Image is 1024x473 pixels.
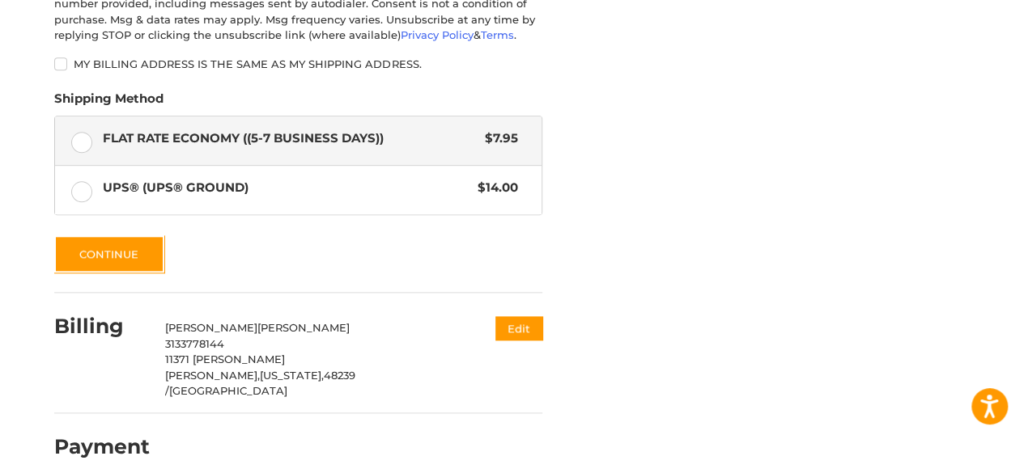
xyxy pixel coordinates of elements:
[165,321,257,334] span: [PERSON_NAME]
[103,129,478,148] span: Flat Rate Economy ((5-7 Business Days))
[257,321,350,334] span: [PERSON_NAME]
[169,384,287,397] span: [GEOGRAPHIC_DATA]
[54,235,164,272] button: Continue
[260,369,324,382] span: [US_STATE],
[54,434,150,459] h2: Payment
[54,314,149,339] h2: Billing
[54,57,542,70] label: My billing address is the same as my shipping address.
[54,90,164,116] legend: Shipping Method
[470,179,518,197] span: $14.00
[165,353,285,365] span: 11371 [PERSON_NAME]
[481,28,514,41] a: Terms
[890,429,1024,473] iframe: Google Customer Reviews
[165,369,260,382] span: [PERSON_NAME],
[165,337,224,350] span: 3133778144
[495,316,542,340] button: Edit
[401,28,474,41] a: Privacy Policy
[477,129,518,148] span: $7.95
[103,179,470,197] span: UPS® (UPS® Ground)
